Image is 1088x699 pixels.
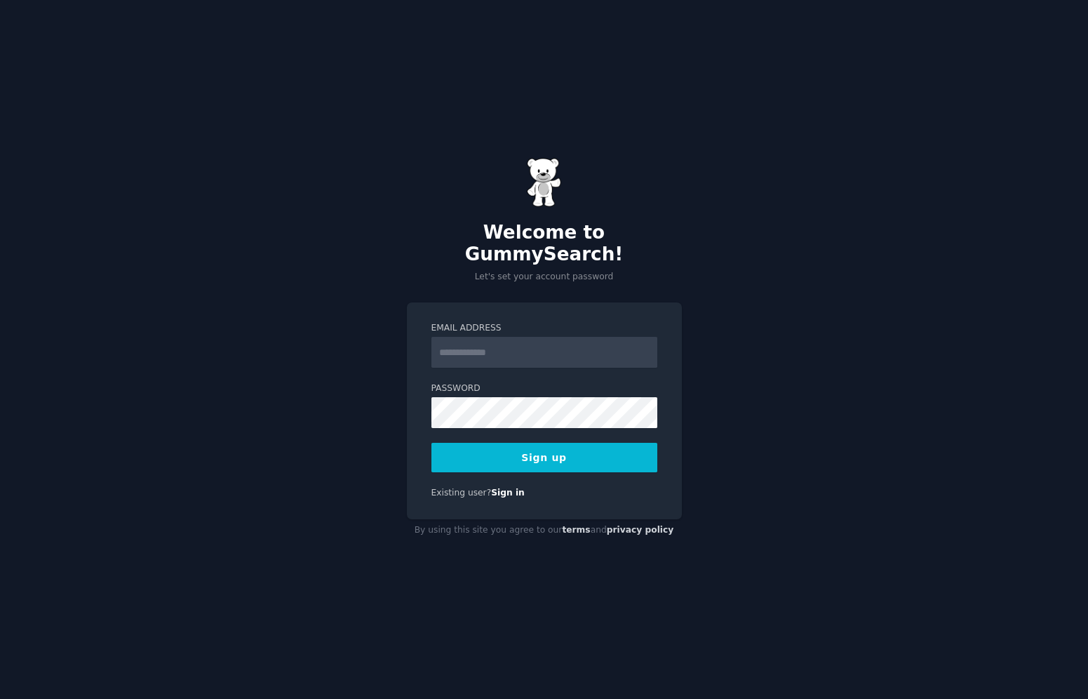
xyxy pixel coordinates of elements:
[431,322,657,335] label: Email Address
[407,222,682,266] h2: Welcome to GummySearch!
[407,519,682,542] div: By using this site you agree to our and
[431,382,657,395] label: Password
[527,158,562,207] img: Gummy Bear
[491,488,525,498] a: Sign in
[407,271,682,284] p: Let's set your account password
[607,525,674,535] a: privacy policy
[562,525,590,535] a: terms
[431,443,657,472] button: Sign up
[431,488,492,498] span: Existing user?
